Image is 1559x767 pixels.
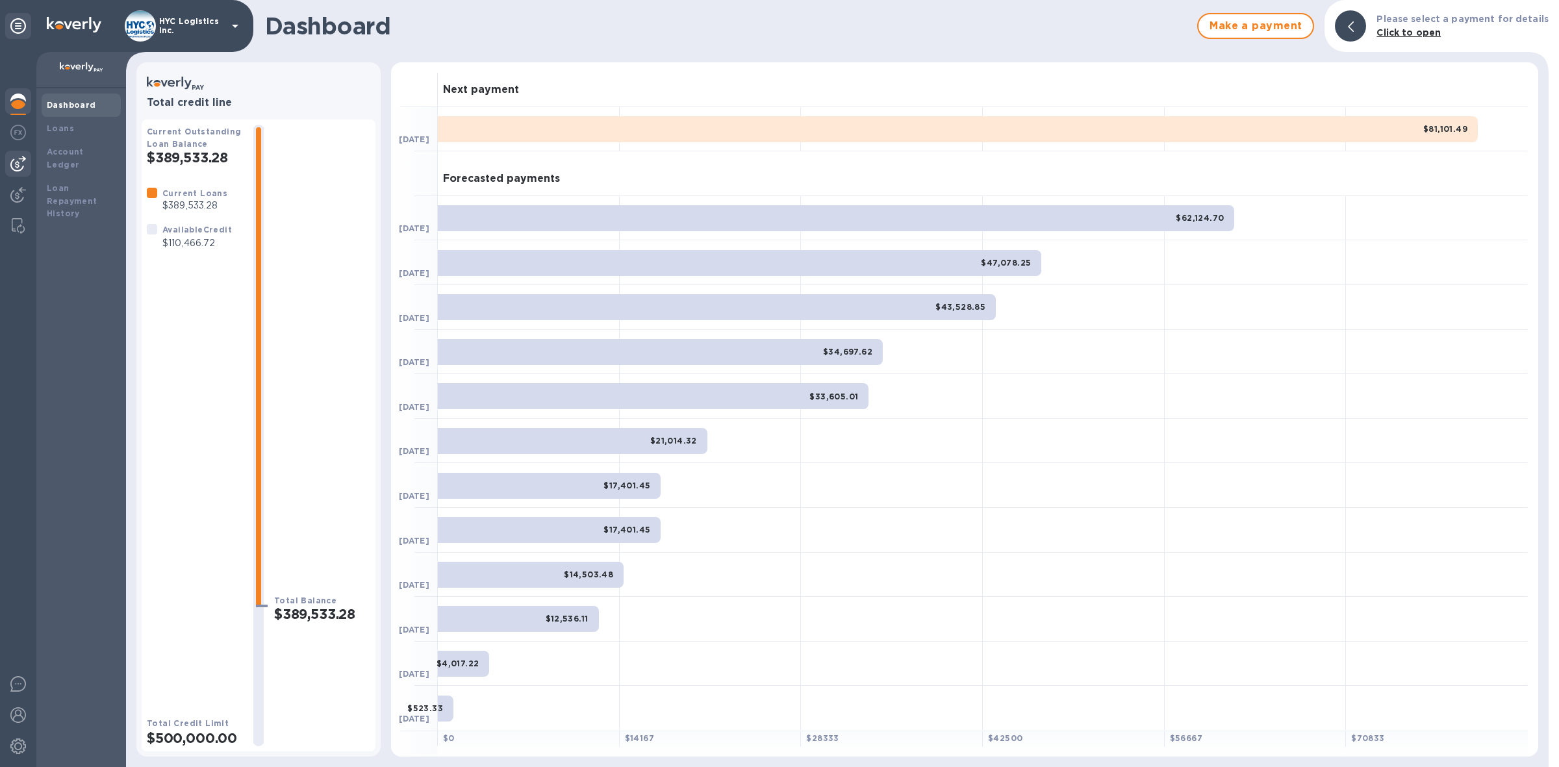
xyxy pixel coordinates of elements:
[399,714,429,723] b: [DATE]
[399,625,429,635] b: [DATE]
[399,580,429,590] b: [DATE]
[147,730,243,746] h2: $500,000.00
[10,125,26,140] img: Foreign exchange
[399,134,429,144] b: [DATE]
[935,302,985,312] b: $43,528.85
[988,733,1022,743] b: $ 42500
[399,223,429,233] b: [DATE]
[399,402,429,412] b: [DATE]
[47,100,96,110] b: Dashboard
[274,596,336,605] b: Total Balance
[162,188,227,198] b: Current Loans
[147,127,242,149] b: Current Outstanding Loan Balance
[603,525,650,534] b: $17,401.45
[147,718,229,728] b: Total Credit Limit
[5,13,31,39] div: Unpin categories
[823,347,872,357] b: $34,697.62
[399,536,429,546] b: [DATE]
[809,392,858,401] b: $33,605.01
[162,236,232,250] p: $110,466.72
[147,149,243,166] h2: $389,533.28
[47,147,84,170] b: Account Ledger
[274,606,370,622] h2: $389,533.28
[981,258,1031,268] b: $47,078.25
[625,733,654,743] b: $ 14167
[265,12,1191,40] h1: Dashboard
[1176,213,1224,223] b: $62,124.70
[162,225,232,234] b: Available Credit
[806,733,839,743] b: $ 28333
[399,669,429,679] b: [DATE]
[1209,18,1302,34] span: Make a payment
[1170,733,1202,743] b: $ 56667
[437,659,479,668] b: $4,017.22
[399,357,429,367] b: [DATE]
[443,173,560,185] h3: Forecasted payments
[650,436,697,446] b: $21,014.32
[47,183,97,219] b: Loan Repayment History
[1351,733,1384,743] b: $ 70833
[159,17,224,35] p: HYC Logistics Inc.
[603,481,650,490] b: $17,401.45
[443,84,519,96] h3: Next payment
[399,446,429,456] b: [DATE]
[443,733,455,743] b: $ 0
[1376,27,1441,38] b: Click to open
[1376,14,1549,24] b: Please select a payment for details
[399,491,429,501] b: [DATE]
[162,199,227,212] p: $389,533.28
[399,313,429,323] b: [DATE]
[564,570,613,579] b: $14,503.48
[47,17,101,32] img: Logo
[399,268,429,278] b: [DATE]
[407,703,443,713] b: $523.33
[1423,124,1467,134] b: $81,101.49
[1197,13,1314,39] button: Make a payment
[546,614,589,623] b: $12,536.11
[147,97,370,109] h3: Total credit line
[47,123,74,133] b: Loans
